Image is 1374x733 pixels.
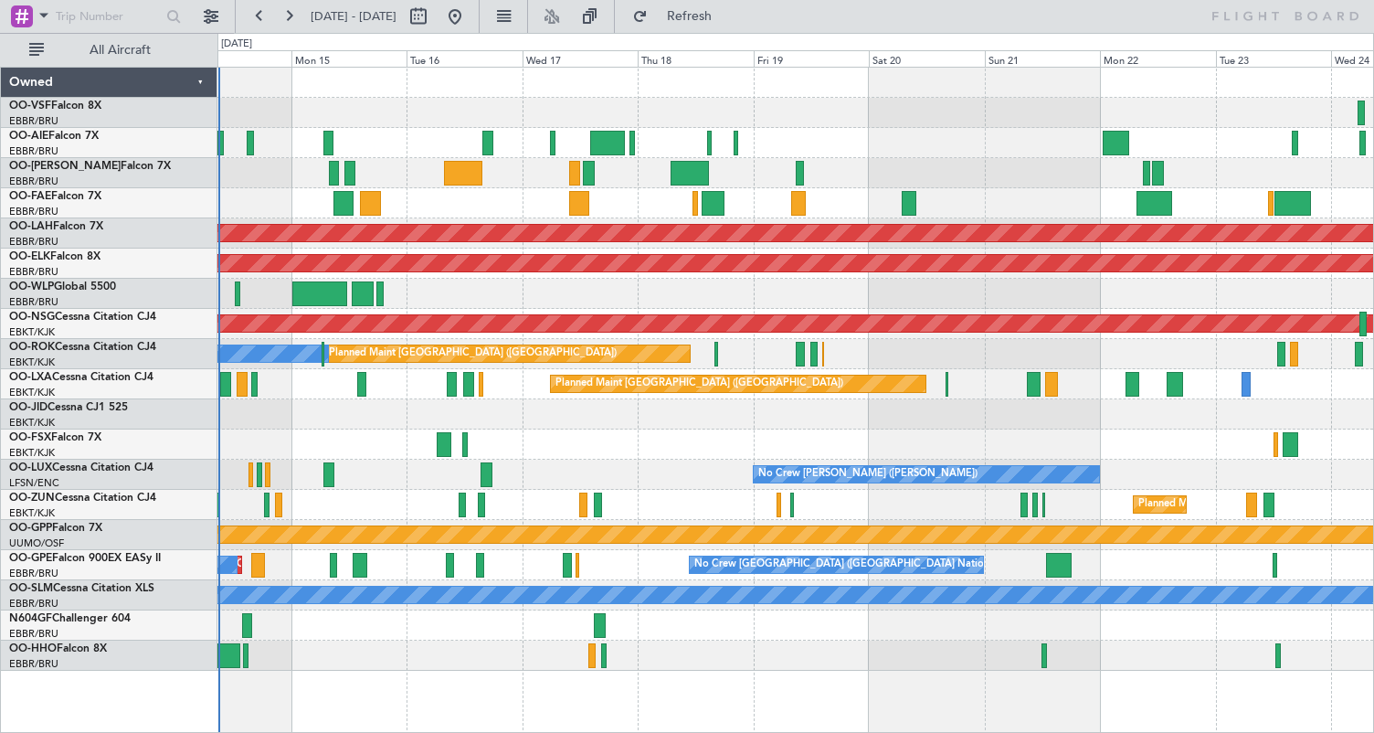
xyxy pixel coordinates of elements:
a: EBBR/BRU [9,295,58,309]
button: Refresh [624,2,734,31]
a: OO-ELKFalcon 8X [9,251,100,262]
span: N604GF [9,613,52,624]
a: EBBR/BRU [9,597,58,611]
div: Planned Maint Kortrijk-[GEOGRAPHIC_DATA] [1138,491,1351,518]
a: EBBR/BRU [9,265,58,279]
div: Mon 22 [1100,50,1216,67]
span: OO-FSX [9,432,51,443]
a: OO-FAEFalcon 7X [9,191,101,202]
a: EBKT/KJK [9,386,55,399]
div: Wed 17 [523,50,639,67]
span: OO-WLP [9,282,54,292]
a: OO-FSXFalcon 7X [9,432,101,443]
div: Tue 16 [407,50,523,67]
a: EBBR/BRU [9,235,58,249]
span: OO-LUX [9,462,52,473]
a: EBKT/KJK [9,416,55,430]
span: OO-GPE [9,553,52,564]
span: OO-ROK [9,342,55,353]
span: OO-NSG [9,312,55,323]
div: Tue 23 [1216,50,1332,67]
a: OO-GPPFalcon 7X [9,523,102,534]
span: OO-GPP [9,523,52,534]
button: All Aircraft [20,36,198,65]
a: EBBR/BRU [9,205,58,218]
a: EBKT/KJK [9,325,55,339]
a: OO-SLMCessna Citation XLS [9,583,154,594]
div: Sun 21 [985,50,1101,67]
span: OO-AIE [9,131,48,142]
div: Planned Maint [GEOGRAPHIC_DATA] ([GEOGRAPHIC_DATA]) [555,370,843,398]
a: LFSN/ENC [9,476,59,490]
div: [DATE] [221,37,252,52]
a: OO-GPEFalcon 900EX EASy II [9,553,161,564]
div: Sun 14 [175,50,291,67]
a: EBKT/KJK [9,356,55,369]
a: OO-NSGCessna Citation CJ4 [9,312,156,323]
span: All Aircraft [48,44,193,57]
a: OO-JIDCessna CJ1 525 [9,402,128,413]
span: OO-SLM [9,583,53,594]
a: EBBR/BRU [9,627,58,641]
span: OO-LXA [9,372,52,383]
div: Mon 15 [291,50,407,67]
span: OO-JID [9,402,48,413]
a: EBKT/KJK [9,506,55,520]
a: OO-VSFFalcon 8X [9,101,101,112]
a: EBBR/BRU [9,567,58,580]
a: OO-LAHFalcon 7X [9,221,103,232]
a: OO-AIEFalcon 7X [9,131,99,142]
div: Planned Maint [GEOGRAPHIC_DATA] ([GEOGRAPHIC_DATA]) [329,340,617,367]
span: OO-[PERSON_NAME] [9,161,121,172]
span: [DATE] - [DATE] [311,8,396,25]
a: OO-HHOFalcon 8X [9,643,107,654]
a: OO-WLPGlobal 5500 [9,282,116,292]
span: OO-HHO [9,643,57,654]
div: Thu 18 [638,50,754,67]
span: Refresh [651,10,728,23]
a: OO-[PERSON_NAME]Falcon 7X [9,161,171,172]
a: EBBR/BRU [9,144,58,158]
span: OO-ELK [9,251,50,262]
a: OO-LUXCessna Citation CJ4 [9,462,153,473]
div: No Crew [GEOGRAPHIC_DATA] ([GEOGRAPHIC_DATA] National) [694,551,1000,579]
span: OO-FAE [9,191,51,202]
a: UUMO/OSF [9,536,64,550]
a: EBBR/BRU [9,175,58,188]
span: OO-VSF [9,101,51,112]
a: OO-ZUNCessna Citation CJ4 [9,493,156,504]
div: Fri 19 [754,50,870,67]
a: OO-LXACessna Citation CJ4 [9,372,153,383]
a: EBBR/BRU [9,114,58,128]
a: EBKT/KJK [9,446,55,460]
a: EBBR/BRU [9,657,58,671]
a: OO-ROKCessna Citation CJ4 [9,342,156,353]
span: OO-LAH [9,221,53,232]
div: No Crew [PERSON_NAME] ([PERSON_NAME]) [758,461,978,488]
span: OO-ZUN [9,493,55,504]
div: Sat 20 [869,50,985,67]
input: Trip Number [56,3,161,30]
a: N604GFChallenger 604 [9,613,131,624]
